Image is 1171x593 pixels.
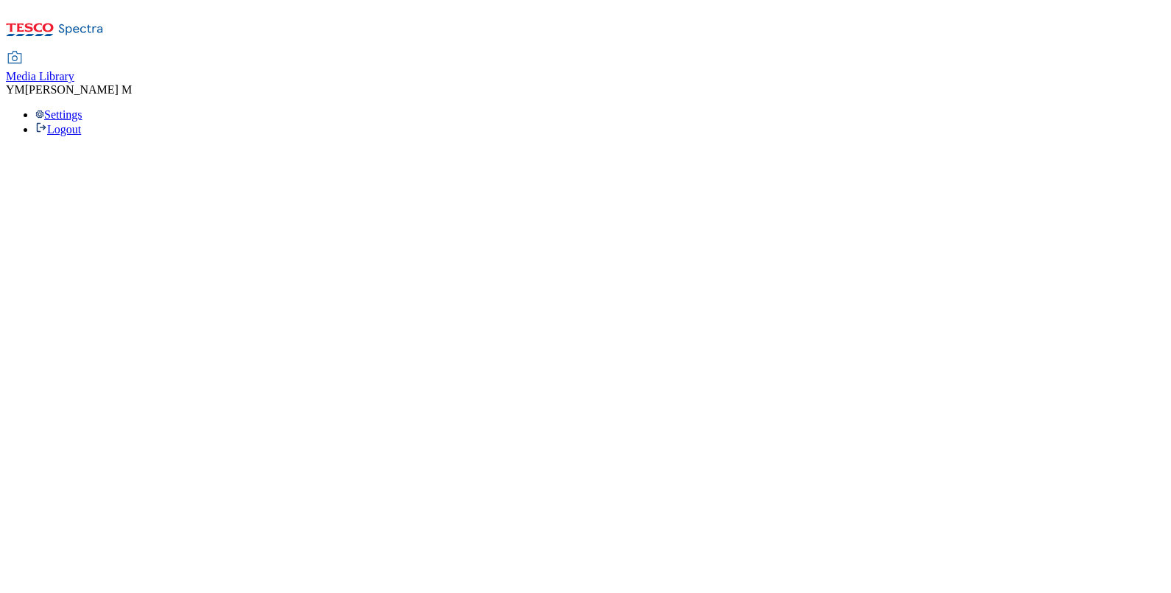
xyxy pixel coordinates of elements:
span: Media Library [6,70,74,83]
span: [PERSON_NAME] M [25,83,132,96]
a: Media Library [6,52,74,83]
a: Logout [35,123,81,136]
a: Settings [35,108,82,121]
span: YM [6,83,25,96]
